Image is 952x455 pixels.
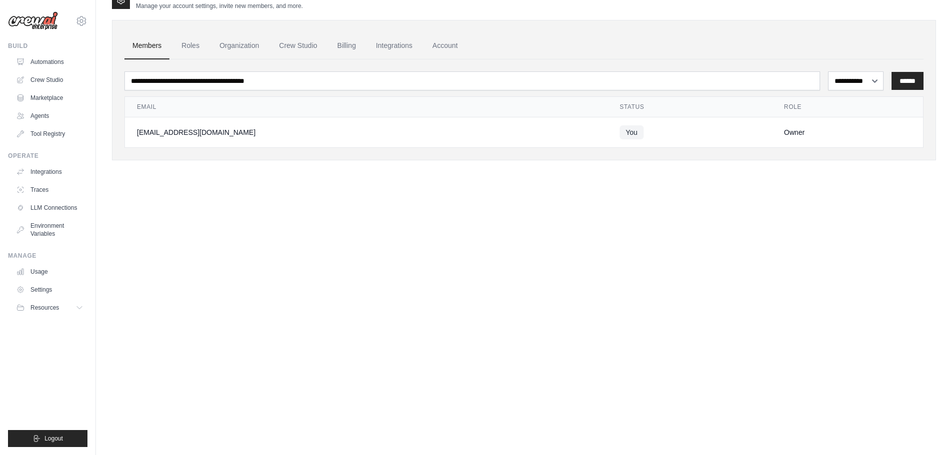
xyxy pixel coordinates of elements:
[424,32,466,59] a: Account
[12,218,87,242] a: Environment Variables
[368,32,420,59] a: Integrations
[211,32,267,59] a: Organization
[12,72,87,88] a: Crew Studio
[44,435,63,443] span: Logout
[271,32,325,59] a: Crew Studio
[8,430,87,447] button: Logout
[784,127,911,137] div: Owner
[12,54,87,70] a: Automations
[8,152,87,160] div: Operate
[12,300,87,316] button: Resources
[329,32,364,59] a: Billing
[12,200,87,216] a: LLM Connections
[124,32,169,59] a: Members
[12,264,87,280] a: Usage
[608,97,772,117] th: Status
[12,282,87,298] a: Settings
[125,97,608,117] th: Email
[136,2,303,10] p: Manage your account settings, invite new members, and more.
[30,304,59,312] span: Resources
[12,90,87,106] a: Marketplace
[772,97,923,117] th: Role
[12,164,87,180] a: Integrations
[12,126,87,142] a: Tool Registry
[12,108,87,124] a: Agents
[12,182,87,198] a: Traces
[620,125,644,139] span: You
[8,252,87,260] div: Manage
[8,11,58,30] img: Logo
[8,42,87,50] div: Build
[137,127,596,137] div: [EMAIL_ADDRESS][DOMAIN_NAME]
[173,32,207,59] a: Roles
